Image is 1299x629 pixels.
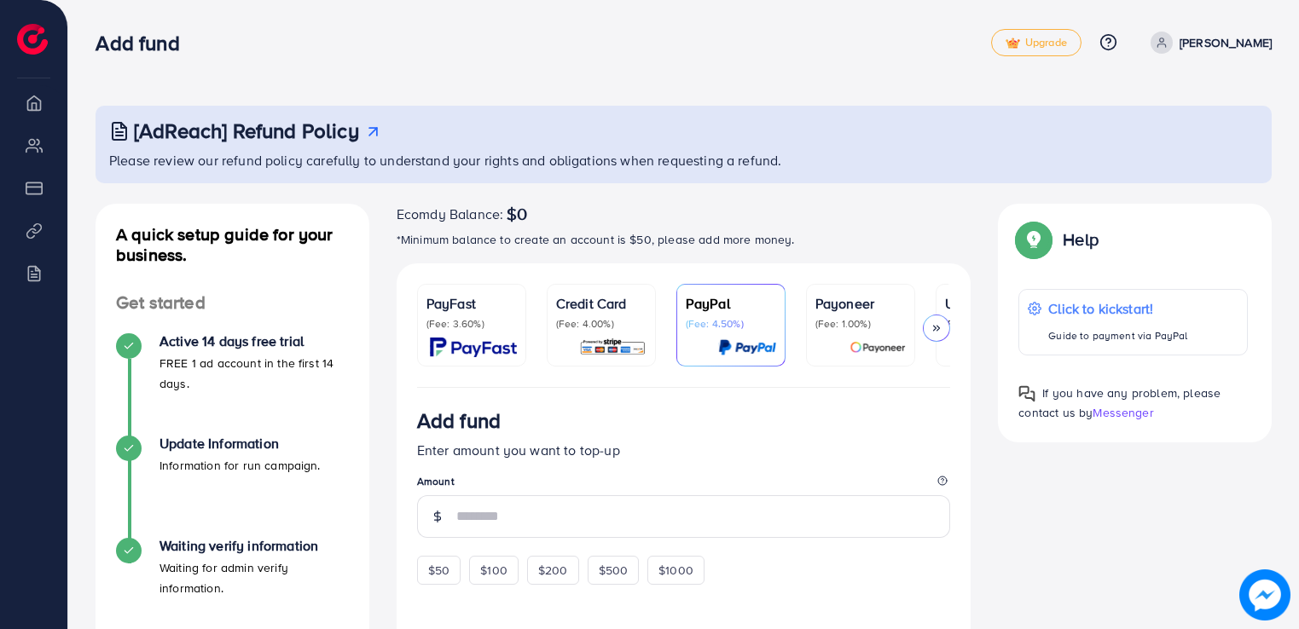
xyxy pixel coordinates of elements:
[17,24,48,55] img: logo
[159,538,349,554] h4: Waiting verify information
[507,204,527,224] span: $0
[1180,32,1272,53] p: [PERSON_NAME]
[96,224,369,265] h4: A quick setup guide for your business.
[417,474,951,495] legend: Amount
[815,293,906,314] p: Payoneer
[850,338,906,357] img: card
[96,333,369,436] li: Active 14 days free trial
[96,292,369,314] h4: Get started
[718,338,776,357] img: card
[159,455,321,476] p: Information for run campaign.
[599,562,629,579] span: $500
[417,440,951,460] p: Enter amount you want to top-up
[159,436,321,452] h4: Update Information
[159,557,349,598] p: Waiting for admin verify information.
[426,317,517,331] p: (Fee: 3.60%)
[1241,571,1288,618] img: image
[426,293,517,314] p: PayFast
[96,436,369,538] li: Update Information
[579,338,647,357] img: card
[815,317,906,331] p: (Fee: 1.00%)
[96,31,193,55] h3: Add fund
[1093,404,1153,421] span: Messenger
[1048,298,1187,319] p: Click to kickstart!
[1063,229,1099,250] p: Help
[1006,37,1067,49] span: Upgrade
[397,229,971,250] p: *Minimum balance to create an account is $50, please add more money.
[1006,38,1020,49] img: tick
[1048,326,1187,346] p: Guide to payment via PayPal
[417,408,501,433] h3: Add fund
[430,338,517,357] img: card
[109,150,1261,170] p: Please review our refund policy carefully to understand your rights and obligations when requesti...
[945,293,1035,314] p: USDT
[1018,385,1035,402] img: Popup guide
[159,333,349,349] h4: Active 14 days free trial
[428,562,449,579] span: $50
[686,317,776,331] p: (Fee: 4.50%)
[480,562,507,579] span: $100
[686,293,776,314] p: PayPal
[397,204,503,224] span: Ecomdy Balance:
[1018,384,1221,421] span: If you have any problem, please contact us by
[556,317,647,331] p: (Fee: 4.00%)
[1144,32,1272,54] a: [PERSON_NAME]
[538,562,568,579] span: $200
[658,562,693,579] span: $1000
[1018,224,1049,255] img: Popup guide
[991,29,1082,56] a: tickUpgrade
[159,353,349,394] p: FREE 1 ad account in the first 14 days.
[134,118,359,143] h3: [AdReach] Refund Policy
[556,293,647,314] p: Credit Card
